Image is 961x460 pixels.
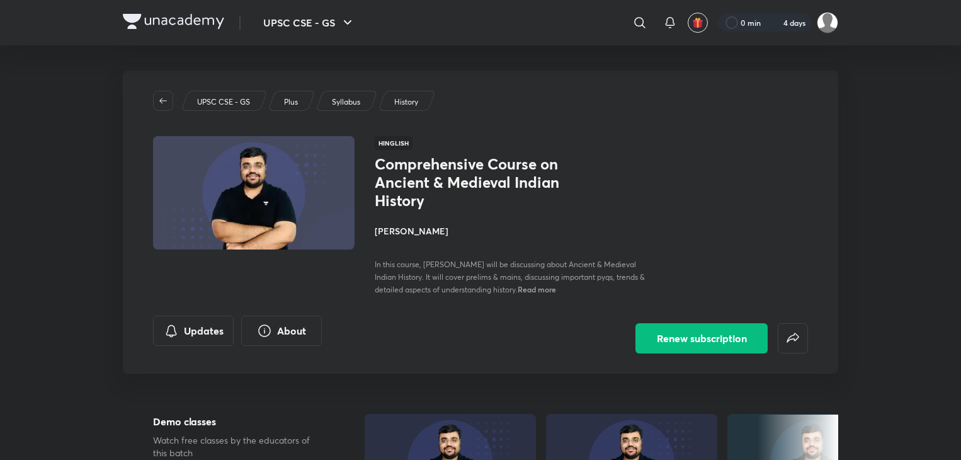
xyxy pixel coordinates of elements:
[197,96,250,108] p: UPSC CSE - GS
[768,16,781,29] img: streak
[392,96,421,108] a: History
[195,96,253,108] a: UPSC CSE - GS
[151,135,356,251] img: Thumbnail
[394,96,418,108] p: History
[817,12,838,33] img: Shubham Kumar
[692,17,703,28] img: avatar
[635,323,768,354] button: Renew subscription
[282,96,300,108] a: Plus
[778,323,808,354] button: false
[375,136,412,150] span: Hinglish
[123,14,224,29] img: Company Logo
[284,96,298,108] p: Plus
[153,316,234,346] button: Updates
[153,434,324,459] p: Watch free classes by the educators of this batch
[688,13,708,33] button: avatar
[153,414,324,429] h5: Demo classes
[375,155,581,209] h1: Comprehensive Course on Ancient & Medieval Indian History
[256,10,363,35] button: UPSC CSE - GS
[375,224,657,238] h4: [PERSON_NAME]
[375,260,645,294] span: In this course, [PERSON_NAME] will be discussing about Ancient & Medieval Indian History. It will...
[332,96,360,108] p: Syllabus
[518,284,556,294] span: Read more
[330,96,363,108] a: Syllabus
[123,14,224,32] a: Company Logo
[241,316,322,346] button: About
